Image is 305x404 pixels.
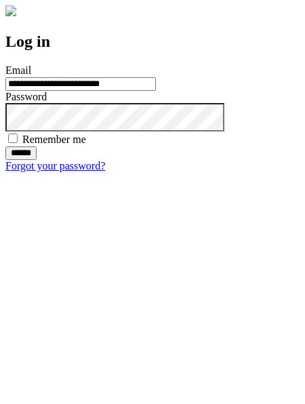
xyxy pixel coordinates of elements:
[5,64,31,76] label: Email
[5,33,300,51] h2: Log in
[5,160,105,171] a: Forgot your password?
[22,134,86,145] label: Remember me
[5,5,16,16] img: logo-4e3dc11c47720685a147b03b5a06dd966a58ff35d612b21f08c02c0306f2b779.png
[5,91,47,102] label: Password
